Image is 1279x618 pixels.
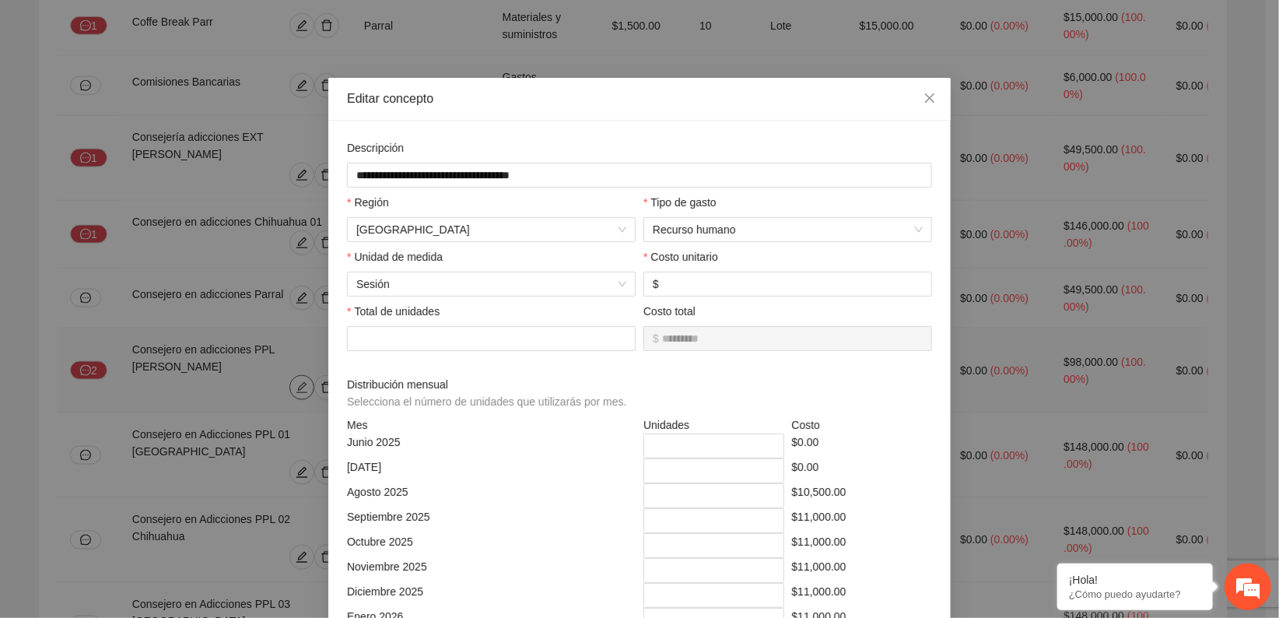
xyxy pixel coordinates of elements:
[356,272,626,296] span: Sesión
[81,79,261,100] div: Chatee con nosotros ahora
[643,303,696,320] label: Costo total
[788,416,937,434] div: Costo
[343,508,639,533] div: Septiembre 2025
[788,458,937,483] div: $0.00
[909,78,951,120] button: Close
[1069,574,1201,586] div: ¡Hola!
[343,533,639,558] div: Octubre 2025
[347,376,632,410] span: Distribución mensual
[643,248,718,265] label: Costo unitario
[788,483,937,508] div: $10,500.00
[343,458,639,483] div: [DATE]
[788,434,937,458] div: $0.00
[255,8,293,45] div: Minimizar ventana de chat en vivo
[356,218,626,241] span: Chihuahua
[1069,588,1201,600] p: ¿Cómo puedo ayudarte?
[788,558,937,583] div: $11,000.00
[643,194,717,211] label: Tipo de gasto
[347,303,440,320] label: Total de unidades
[347,139,404,156] label: Descripción
[788,533,937,558] div: $11,000.00
[653,218,923,241] span: Recurso humano
[343,558,639,583] div: Noviembre 2025
[343,483,639,508] div: Agosto 2025
[788,508,937,533] div: $11,000.00
[343,416,639,434] div: Mes
[923,92,936,104] span: close
[8,425,296,479] textarea: Escriba su mensaje y pulse “Intro”
[347,395,627,408] span: Selecciona el número de unidades que utilizarás por mes.
[347,194,389,211] label: Región
[653,276,659,293] span: $
[347,90,932,107] div: Editar concepto
[788,583,937,608] div: $11,000.00
[90,208,215,365] span: Estamos en línea.
[347,248,443,265] label: Unidad de medida
[639,416,788,434] div: Unidades
[343,583,639,608] div: Diciembre 2025
[653,330,659,347] span: $
[343,434,639,458] div: Junio 2025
